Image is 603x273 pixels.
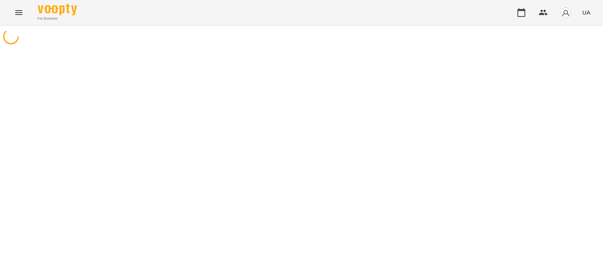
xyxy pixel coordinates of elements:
[582,8,590,16] span: UA
[38,16,77,21] span: For Business
[560,7,571,18] img: avatar_s.png
[579,5,594,20] button: UA
[38,4,77,15] img: Voopty Logo
[9,3,28,22] button: Menu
